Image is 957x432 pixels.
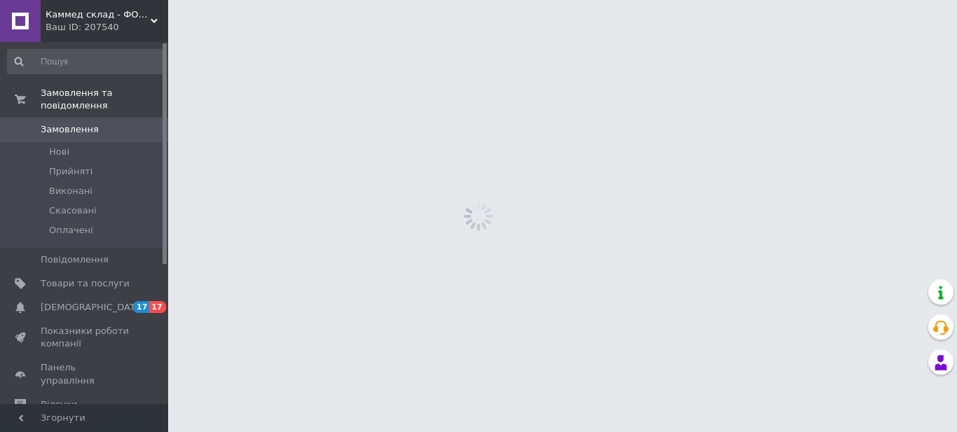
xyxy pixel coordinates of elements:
[133,301,149,313] span: 17
[41,277,130,290] span: Товари та послуги
[41,87,168,112] span: Замовлення та повідомлення
[49,185,92,197] span: Виконані
[41,123,99,136] span: Замовлення
[41,361,130,386] span: Панель управління
[41,301,144,314] span: [DEMOGRAPHIC_DATA]
[41,325,130,350] span: Показники роботи компанії
[49,165,92,178] span: Прийняті
[46,8,151,21] span: Каммед склад - ФОП Дасюда
[49,204,97,217] span: Скасовані
[149,301,165,313] span: 17
[7,49,165,74] input: Пошук
[49,146,69,158] span: Нові
[46,21,168,34] div: Ваш ID: 207540
[49,224,93,237] span: Оплачені
[41,253,109,266] span: Повідомлення
[41,398,77,411] span: Відгуки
